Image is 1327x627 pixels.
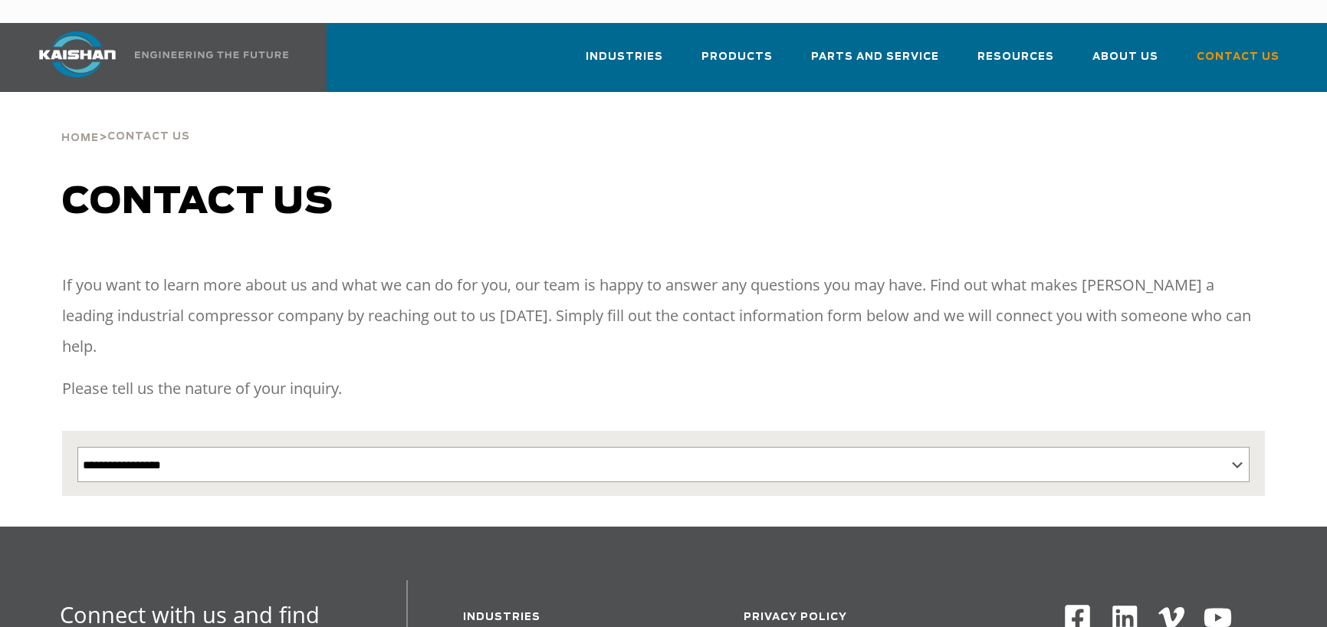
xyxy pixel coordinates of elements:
a: Resources [977,37,1054,89]
a: Privacy Policy [744,612,847,622]
span: Products [701,48,773,66]
a: Contact Us [1197,37,1279,89]
a: Kaishan USA [20,23,291,92]
span: About Us [1092,48,1158,66]
a: Home [61,130,99,144]
span: Parts and Service [811,48,939,66]
a: Industries [586,37,663,89]
img: kaishan logo [20,31,135,77]
a: Products [701,37,773,89]
span: Resources [977,48,1054,66]
p: Please tell us the nature of your inquiry. [62,373,1265,404]
a: Parts and Service [811,37,939,89]
p: If you want to learn more about us and what we can do for you, our team is happy to answer any qu... [62,270,1265,362]
a: Industries [463,612,540,622]
span: Contact Us [1197,48,1279,66]
span: Industries [586,48,663,66]
span: Contact Us [107,132,190,142]
a: About Us [1092,37,1158,89]
span: Contact us [62,184,333,221]
span: Home [61,133,99,143]
div: > [61,92,190,150]
img: Engineering the future [135,51,288,58]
